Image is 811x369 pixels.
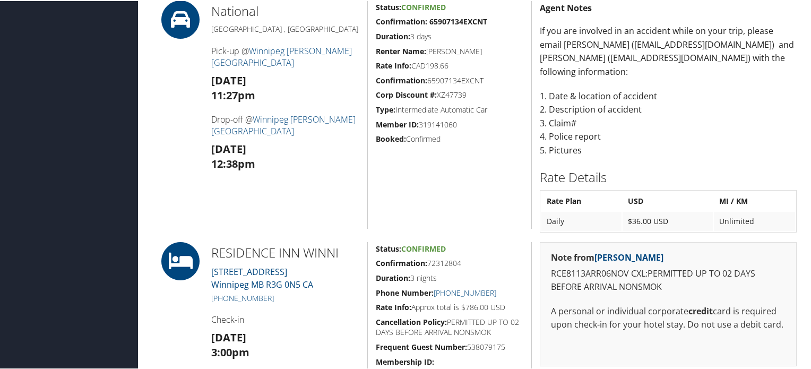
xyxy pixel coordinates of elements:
p: If you are involved in an accident while on your trip, please email [PERSON_NAME] ([EMAIL_ADDRESS... [540,23,797,78]
h5: 72312804 [376,257,523,268]
th: USD [623,191,713,210]
strong: Confirmation: [376,257,427,267]
h5: [PERSON_NAME] [376,45,523,56]
span: Confirmed [401,1,446,11]
h5: 3 days [376,30,523,41]
strong: Confirmation: 65907134EXCNT [376,15,487,25]
strong: Booked: [376,133,406,143]
h5: [GEOGRAPHIC_DATA] , [GEOGRAPHIC_DATA] [211,23,359,33]
h5: 538079175 [376,341,523,351]
strong: Member ID: [376,118,419,128]
strong: Rate Info: [376,59,411,70]
p: 1. Date & location of accident 2. Description of accident 3. Claim# 4. Police report 5. Pictures [540,89,797,157]
h5: Intermediate Automatic Car [376,104,523,114]
strong: [DATE] [211,141,246,155]
strong: Note from [551,251,663,262]
strong: Duration: [376,272,410,282]
strong: 3:00pm [211,344,249,358]
strong: credit [688,304,713,316]
th: MI / KM [714,191,795,210]
a: Winnipeg [PERSON_NAME][GEOGRAPHIC_DATA] [211,113,356,136]
td: Unlimited [714,211,795,230]
span: Confirmed [401,243,446,253]
strong: Frequent Guest Number: [376,341,467,351]
strong: Membership ID: [376,356,434,366]
strong: Agent Notes [540,1,592,13]
h5: CAD198.66 [376,59,523,70]
strong: Confirmation: [376,74,427,84]
strong: Corp Discount #: [376,89,437,99]
h4: Check-in [211,313,359,324]
a: [PHONE_NUMBER] [434,287,496,297]
a: [PERSON_NAME] [594,251,663,262]
strong: Status: [376,1,401,11]
p: A personal or individual corporate card is required upon check-in for your hotel stay. Do not use... [551,304,786,331]
h5: 319141060 [376,118,523,129]
h2: Rate Details [540,167,797,185]
h2: National [211,1,359,19]
h5: XZ47739 [376,89,523,99]
h2: RESIDENCE INN WINNI [211,243,359,261]
strong: [DATE] [211,329,246,344]
strong: Duration: [376,30,410,40]
h5: PERMITTED UP TO 02 DAYS BEFORE ARRIVAL NONSMOK [376,316,523,337]
a: Winnipeg [PERSON_NAME][GEOGRAPHIC_DATA] [211,44,352,67]
strong: [DATE] [211,72,246,87]
strong: Phone Number: [376,287,434,297]
td: Daily [541,211,622,230]
strong: Type: [376,104,395,114]
h5: 65907134EXCNT [376,74,523,85]
strong: 12:38pm [211,156,255,170]
p: RCE8113ARR06NOV CXL:PERMITTED UP TO 02 DAYS BEFORE ARRIVAL NONSMOK [551,266,786,293]
td: $36.00 USD [623,211,713,230]
strong: Cancellation Policy: [376,316,447,326]
h4: Drop-off @ [211,113,359,136]
h5: 3 nights [376,272,523,282]
h4: Pick-up @ [211,44,359,68]
strong: Rate Info: [376,301,411,311]
h5: Confirmed [376,133,523,143]
strong: Status: [376,243,401,253]
a: [STREET_ADDRESS]Winnipeg MB R3G 0N5 CA [211,265,313,289]
h5: Approx total is $786.00 USD [376,301,523,312]
a: [PHONE_NUMBER] [211,292,274,302]
strong: 11:27pm [211,87,255,101]
th: Rate Plan [541,191,622,210]
strong: Renter Name: [376,45,426,55]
